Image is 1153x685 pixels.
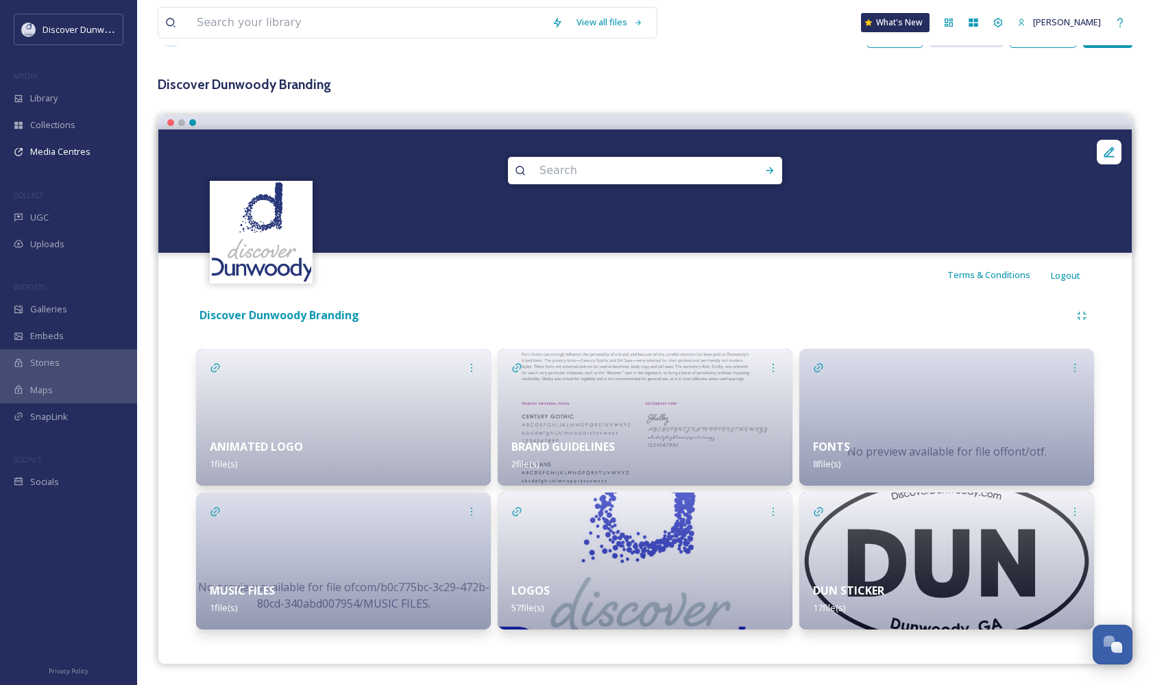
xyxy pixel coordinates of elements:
strong: MUSIC FILES [210,583,275,598]
span: 1 file(s) [210,458,237,470]
img: f4e8979c-9881-495a-8ef3-6a142201900e.jpg [498,349,792,486]
span: Discover Dunwoody [43,23,125,36]
strong: FONTS [813,439,850,454]
span: Maps [30,384,53,397]
span: Media Centres [30,145,90,158]
span: Embeds [30,329,64,342]
strong: ANIMATED LOGO [210,439,303,454]
img: 696246f7-25b9-4a35-beec-0db6f57a4831.png [22,23,36,36]
strong: DUN STICKER [813,583,884,598]
span: Library [30,92,58,105]
span: Privacy Policy [49,667,88,675]
span: WIDGETS [14,282,45,292]
strong: LOGOS [511,583,550,598]
span: MEDIA [14,71,38,81]
span: UGC [30,211,49,224]
span: COLLECT [14,190,43,200]
h3: Discover Dunwoody Branding [158,75,1132,95]
button: Open Chat [1093,625,1132,664]
span: SOCIALS [14,454,41,464]
strong: BRAND GUIDELINES [511,439,615,454]
a: Terms & Conditions [947,266,1051,283]
span: 8 file(s) [813,458,840,470]
span: Uploads [30,238,64,251]
a: View all files [570,9,650,36]
span: Collections [30,119,75,132]
a: Privacy Policy [49,662,88,678]
span: Terms & Conditions [947,269,1030,281]
span: Logout [1051,269,1080,282]
img: cd0f950c-0959-4d5f-ae05-2d80509c785a.jpg [799,493,1094,630]
span: SnapLink [30,410,68,423]
a: [PERSON_NAME] [1010,9,1108,36]
span: 2 file(s) [511,458,539,470]
span: 17 file(s) [813,601,845,614]
span: Socials [30,475,59,488]
span: [PERSON_NAME] [1033,16,1101,28]
span: Galleries [30,303,67,316]
input: Search your library [190,8,545,38]
img: 11cb19e7-80b1-4c77-b5c5-64d99956804f.jpg [498,493,792,630]
span: 1 file(s) [210,601,237,614]
img: b895babd-2822-40a7-b03a-14b4cb50fdba.jpg [196,349,491,486]
span: Stories [30,356,60,369]
a: What's New [861,13,930,32]
strong: Discover Dunwoody Branding [199,308,359,323]
input: Search [533,155,720,186]
span: 57 file(s) [511,601,544,614]
img: 696246f7-25b9-4a35-beec-0db6f57a4831.png [212,182,311,282]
